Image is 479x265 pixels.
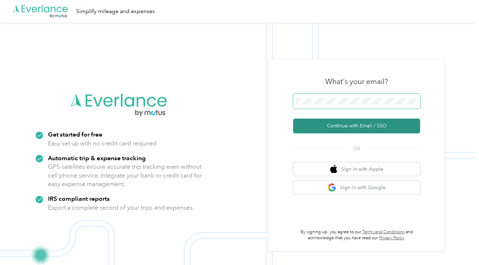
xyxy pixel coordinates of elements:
[293,119,420,133] button: Continue with Email / SSO
[362,229,405,235] a: Terms and Conditions
[293,229,420,241] p: By signing up, you agree to our and acknowledge that you have read our .
[293,181,420,194] button: google logoSign in with Google
[330,165,337,174] img: apple logo
[325,77,388,86] h3: What's your email?
[48,131,102,138] strong: Get started for free
[344,145,369,152] span: OR
[48,162,202,188] p: GPS satellites ensure accurate trip tracking even without cell phone service. Integrate your bank...
[48,195,110,202] strong: IRS compliant reports
[328,183,336,192] img: google logo
[48,203,194,212] p: Export a complete record of your trips and expenses.
[48,139,157,148] p: Easy set up with no credit card required
[293,162,420,176] button: apple logoSign in with Apple
[379,235,404,241] a: Privacy Policy
[76,7,155,16] div: Simplify mileage and expenses
[48,154,146,162] strong: Automatic trip & expense tracking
